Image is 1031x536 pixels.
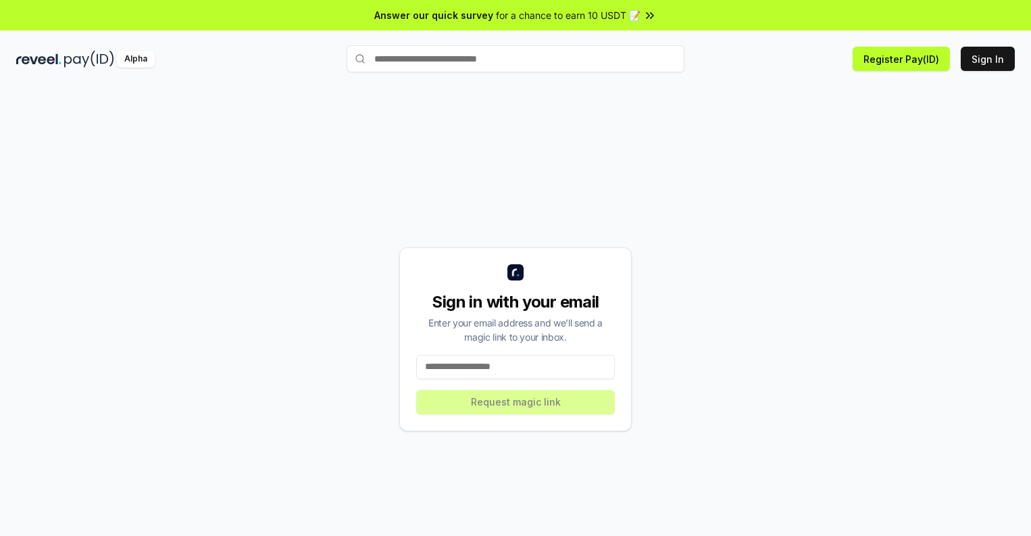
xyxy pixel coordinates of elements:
img: pay_id [64,51,114,68]
button: Register Pay(ID) [853,47,950,71]
div: Enter your email address and we’ll send a magic link to your inbox. [416,316,615,344]
div: Sign in with your email [416,291,615,313]
img: reveel_dark [16,51,61,68]
span: Answer our quick survey [374,8,493,22]
div: Alpha [117,51,155,68]
img: logo_small [507,264,524,281]
button: Sign In [961,47,1015,71]
span: for a chance to earn 10 USDT 📝 [496,8,640,22]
